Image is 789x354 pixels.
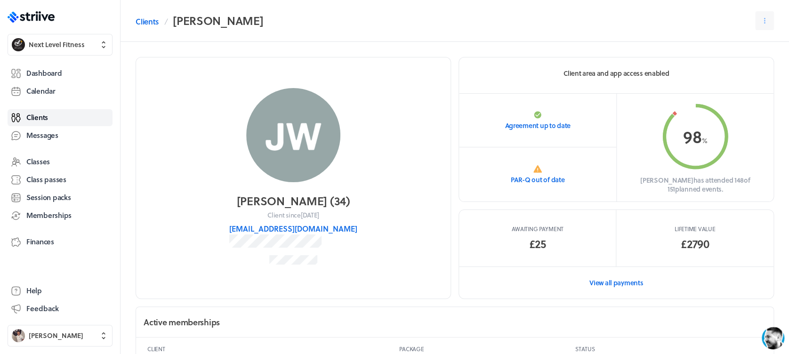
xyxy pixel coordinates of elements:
p: Client [147,345,395,353]
p: [PERSON_NAME] has attended 148 of 151 planned events. [624,176,766,194]
iframe: gist-messenger-bubble-iframe [762,327,784,349]
button: />GIF [143,282,163,308]
span: 98 [683,124,701,149]
span: Awaiting payment [511,225,564,233]
h2: [PERSON_NAME] [173,11,263,30]
p: Lifetime value [675,225,715,233]
a: Agreement up to date [459,94,616,148]
a: View all payments [459,266,773,299]
nav: Breadcrumb [136,11,263,30]
span: Session packs [26,193,71,202]
span: Memberships [26,210,72,220]
tspan: GIF [150,292,157,297]
a: Clients [8,109,113,126]
h2: Active memberships [144,316,220,328]
p: Package [399,345,572,353]
span: [PERSON_NAME] [29,331,83,340]
div: Typically replies in a few minutes [52,17,135,24]
img: Ben Robinson [12,329,25,342]
span: Finances [26,237,54,247]
span: % [701,136,707,145]
a: PAR-Q out of date [459,147,616,201]
span: Class passes [26,175,66,185]
span: £25 [529,236,546,251]
div: US[PERSON_NAME]Typically replies in a few minutes [28,6,177,25]
p: Status [575,345,762,353]
span: ( 34 ) [330,193,350,209]
a: Calendar [8,83,113,100]
p: Client since [DATE] [267,210,319,220]
button: Next Level FitnessNext Level Fitness [8,34,113,56]
p: PAR-Q out of date [511,175,564,185]
span: Clients [26,113,48,122]
span: Messages [26,130,58,140]
a: Memberships [8,207,113,224]
button: Ben Robinson[PERSON_NAME] [8,325,113,346]
span: Classes [26,157,50,167]
span: Help [26,286,42,296]
div: [PERSON_NAME] [52,6,135,16]
a: Clients [136,16,159,27]
p: £2790 [681,236,709,251]
a: Dashboard [8,65,113,82]
a: Finances [8,233,113,250]
a: Classes [8,153,113,170]
span: Calendar [26,86,56,96]
a: Class passes [8,171,113,188]
p: Agreement up to date [505,121,570,130]
a: Help [8,282,113,299]
button: Feedback [8,300,113,317]
span: Next Level Fitness [29,40,85,49]
a: Session packs [8,189,113,206]
a: Messages [8,127,113,144]
button: [EMAIL_ADDRESS][DOMAIN_NAME] [229,223,357,234]
span: Feedback [26,304,59,314]
img: Jonny Wilson [246,88,340,182]
img: Next Level Fitness [12,38,25,51]
g: /> [147,290,160,298]
span: Dashboard [26,68,62,78]
p: Client area and app access enabled [564,69,669,78]
h2: [PERSON_NAME] [236,193,350,209]
img: US [28,7,45,24]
